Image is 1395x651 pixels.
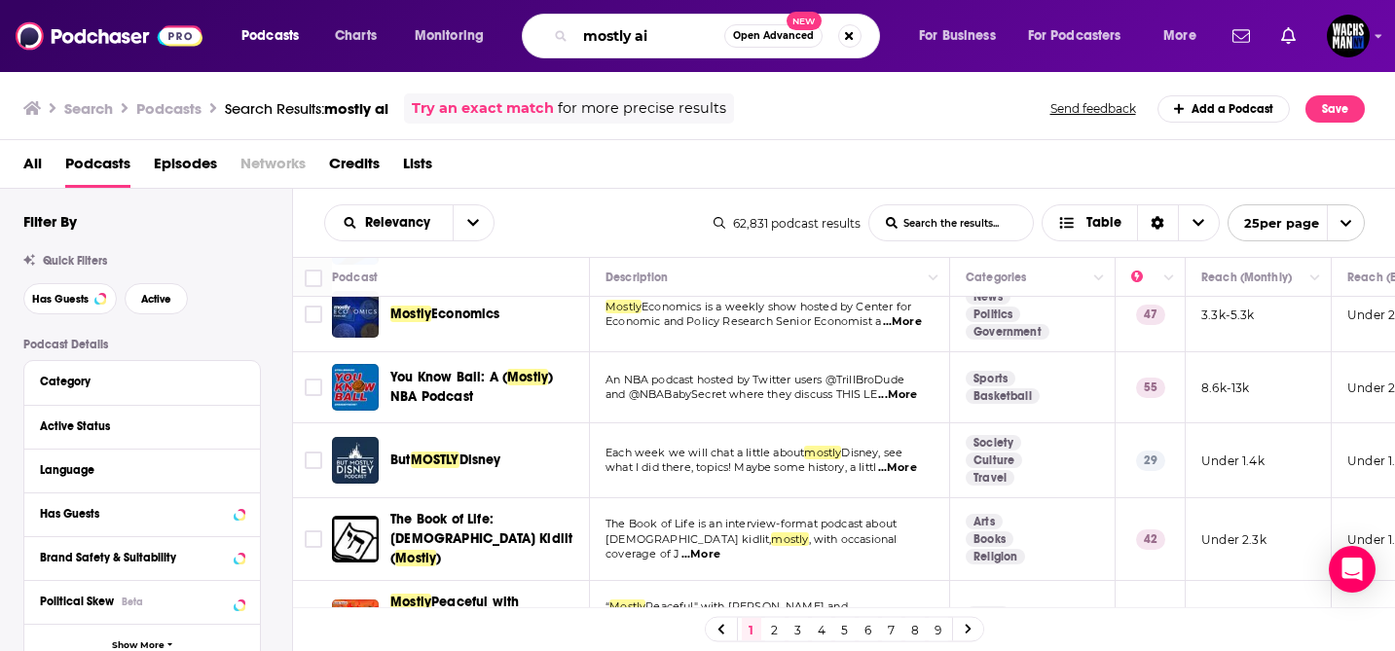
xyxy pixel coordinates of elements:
[724,24,823,48] button: Open AdvancedNew
[40,414,244,438] button: Active Status
[1136,305,1165,324] p: 47
[1042,204,1220,241] button: Choose View
[606,517,897,530] span: The Book of Life is an interview-format podcast about
[40,375,232,388] div: Category
[65,148,130,188] a: Podcasts
[332,516,379,562] img: The Book of Life: Jewish Kidlit (Mostly)
[390,305,500,324] a: MostlyEconomics
[23,338,261,351] p: Podcast Details
[40,589,244,613] button: Political SkewBeta
[878,460,917,476] span: ...More
[395,550,436,566] span: Mostly
[733,31,814,41] span: Open Advanced
[23,148,42,188] a: All
[1303,267,1327,290] button: Column Actions
[1136,378,1165,397] p: 55
[40,507,228,521] div: Has Guests
[390,593,583,651] a: MostlyPeaceful with [PERSON_NAME] and [PERSON_NAME]
[415,22,484,50] span: Monitoring
[714,216,861,231] div: 62,831 podcast results
[141,294,171,305] span: Active
[1201,307,1255,323] p: 3.3k-5.3k
[390,452,411,468] span: But
[23,283,117,314] button: Has Guests
[228,20,324,52] button: open menu
[1086,216,1121,230] span: Table
[305,530,322,548] span: Toggle select row
[1087,267,1111,290] button: Column Actions
[64,99,113,118] h3: Search
[642,300,911,313] span: Economics is a weekly show hosted by Center for
[1201,266,1292,289] div: Reach (Monthly)
[329,148,380,188] span: Credits
[606,599,848,629] span: Peaceful" with [PERSON_NAME] and [PERSON_NAME] is where common
[332,291,379,338] img: Mostly Economics
[241,22,299,50] span: Podcasts
[606,387,877,401] span: and @NBABabySecret where they discuss THIS LE
[575,20,724,52] input: Search podcasts, credits, & more...
[40,595,114,608] span: Political Skew
[606,266,668,289] div: Description
[1163,22,1196,50] span: More
[1225,19,1258,53] a: Show notifications dropdown
[966,514,1003,529] a: Arts
[787,12,822,30] span: New
[507,369,548,385] span: Mostly
[1137,205,1178,240] div: Sort Direction
[681,547,720,562] span: ...More
[835,618,855,641] a: 5
[390,594,431,610] span: Mostly
[225,99,388,118] div: Search Results:
[765,618,785,641] a: 2
[40,545,244,569] a: Brand Safety & Suitability
[403,148,432,188] a: Lists
[789,618,808,641] a: 3
[459,452,501,468] span: Disney
[1045,100,1142,117] button: Send feedback
[966,307,1020,322] a: Politics
[1131,266,1158,289] div: Power Score
[883,314,922,330] span: ...More
[540,14,899,58] div: Search podcasts, credits, & more...
[40,369,244,393] button: Category
[966,388,1040,404] a: Basketball
[32,294,89,305] span: Has Guests
[882,618,901,641] a: 7
[122,596,143,608] div: Beta
[966,266,1026,289] div: Categories
[1327,15,1370,57] img: User Profile
[431,306,500,322] span: Economics
[905,618,925,641] a: 8
[332,364,379,411] img: You Know Ball: A (Mostly) NBA Podcast
[453,205,494,240] button: open menu
[136,99,202,118] h3: Podcasts
[1305,95,1365,123] button: Save
[966,470,1014,486] a: Travel
[411,452,459,468] span: MOSTLY
[966,289,1010,305] a: News
[606,460,876,474] span: what I did there, topics! Maybe some history, a littl
[43,254,107,268] span: Quick Filters
[16,18,202,54] a: Podchaser - Follow, Share and Rate Podcasts
[305,452,322,469] span: Toggle select row
[305,306,322,323] span: Toggle select row
[390,306,431,322] span: Mostly
[966,371,1015,386] a: Sports
[390,511,572,566] span: The Book of Life: [DEMOGRAPHIC_DATA] Kidlit (
[922,267,945,290] button: Column Actions
[40,463,232,477] div: Language
[812,618,831,641] a: 4
[1273,19,1303,53] a: Show notifications dropdown
[325,216,453,230] button: open menu
[322,20,388,52] a: Charts
[1329,546,1376,593] div: Open Intercom Messenger
[1229,208,1319,238] span: 25 per page
[929,618,948,641] a: 9
[225,99,388,118] a: Search Results:mostly ai
[1136,529,1165,549] p: 42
